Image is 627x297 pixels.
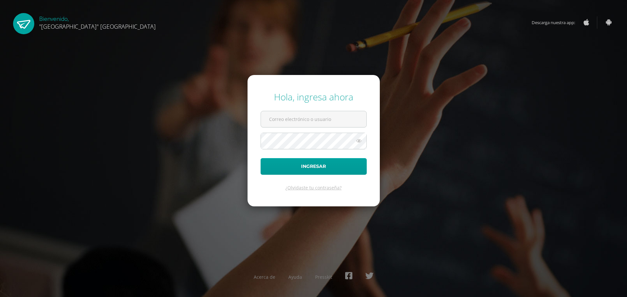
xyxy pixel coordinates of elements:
a: Presskit [315,274,332,280]
input: Correo electrónico o usuario [261,111,366,127]
span: "[GEOGRAPHIC_DATA]" [GEOGRAPHIC_DATA] [39,22,156,30]
a: ¿Olvidaste tu contraseña? [285,185,342,191]
a: Acerca de [254,274,275,280]
button: Ingresar [261,158,367,175]
div: Hola, ingresa ahora [261,91,367,103]
a: Ayuda [288,274,302,280]
span: Descarga nuestra app: [532,16,582,29]
div: Bienvenido, [39,13,156,30]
